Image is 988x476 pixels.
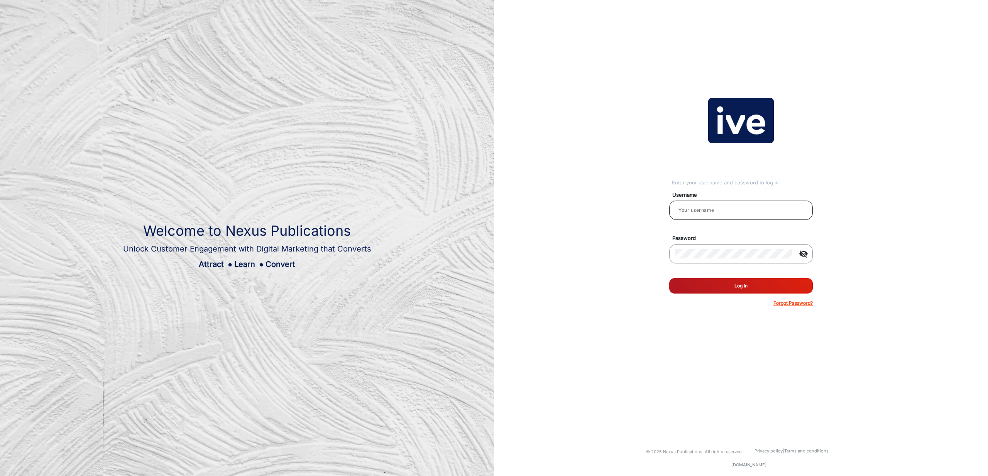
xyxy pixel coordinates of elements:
[123,258,371,270] div: Attract Learn Convert
[672,179,813,187] div: Enter your username and password to log in
[731,462,766,468] a: [DOMAIN_NAME]
[773,300,813,307] p: Forgot Password?
[259,260,264,269] span: ●
[794,249,813,258] mat-icon: visibility_off
[228,260,232,269] span: ●
[784,448,829,454] a: Terms and conditions
[667,235,822,242] mat-label: Password
[755,448,783,454] a: Privacy policy
[669,278,813,294] button: Log In
[646,449,743,454] small: © 2025 Nexus Publications. All rights reserved.
[783,448,784,454] a: |
[667,191,822,199] mat-label: Username
[708,98,774,143] img: vmg-logo
[123,243,371,255] div: Unlock Customer Engagement with Digital Marketing that Converts
[123,223,371,239] h1: Welcome to Nexus Publications
[675,206,807,215] input: Your username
